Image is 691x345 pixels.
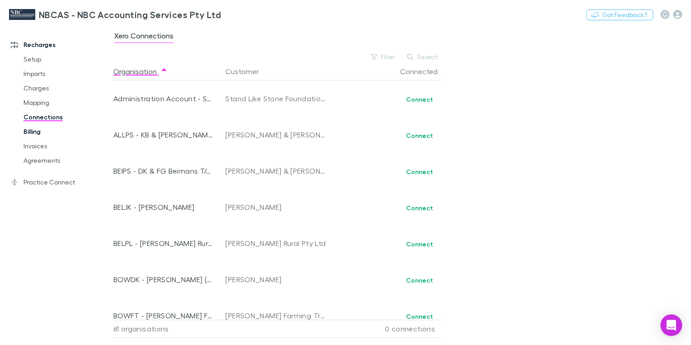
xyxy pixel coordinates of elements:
a: Recharges [2,38,117,52]
div: Open Intercom Messenger [660,314,682,336]
div: BEIPS - DK & FG Beimans T/As Vears Taxis [113,153,213,189]
div: Stand Like Stone Foundation Ltd [225,80,327,117]
a: Billing [14,124,117,139]
span: Xero Connections [114,31,173,43]
a: Mapping [14,95,117,110]
div: [PERSON_NAME] [225,189,327,225]
div: BELJK - [PERSON_NAME] [113,189,213,225]
div: [PERSON_NAME] & [PERSON_NAME] [225,117,327,153]
div: 0 connections [330,320,439,338]
button: Connect [400,203,439,213]
a: Practice Connect [2,175,117,189]
button: Organisation [113,62,168,80]
div: [PERSON_NAME] & [PERSON_NAME] [225,153,327,189]
a: NBCAS - NBC Accounting Services Pty Ltd [4,4,226,25]
button: Connected [400,62,448,80]
div: 61 organisations [113,320,222,338]
button: Search [402,52,444,62]
button: Connect [400,239,439,250]
div: [PERSON_NAME] [225,261,327,298]
div: BOWFT - [PERSON_NAME] Farming Trust [113,298,213,334]
a: Agreements [14,153,117,168]
a: Setup [14,52,117,66]
div: Administration Account - SLSF [113,80,213,117]
button: Got Feedback? [586,9,653,20]
a: Imports [14,66,117,81]
h3: NBCAS - NBC Accounting Services Pty Ltd [39,9,221,20]
div: [PERSON_NAME] Farming Trust [225,298,327,334]
a: Invoices [14,139,117,153]
button: Connect [400,166,439,177]
button: Connect [400,130,439,141]
button: Filter [366,52,401,62]
div: ALLPS - KB & [PERSON_NAME] [113,117,213,153]
button: Customer [225,62,270,80]
div: [PERSON_NAME] Rural Pty Ltd [225,225,327,261]
div: BELPL - [PERSON_NAME] Rural Pty Ltd [113,225,213,261]
a: Connections [14,110,117,124]
a: Charges [14,81,117,95]
img: NBCAS - NBC Accounting Services Pty Ltd's Logo [9,9,35,20]
button: Connect [400,275,439,286]
button: Connect [400,94,439,105]
div: BOWDK - [PERSON_NAME] (Farming) [113,261,213,298]
button: Connect [400,311,439,322]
